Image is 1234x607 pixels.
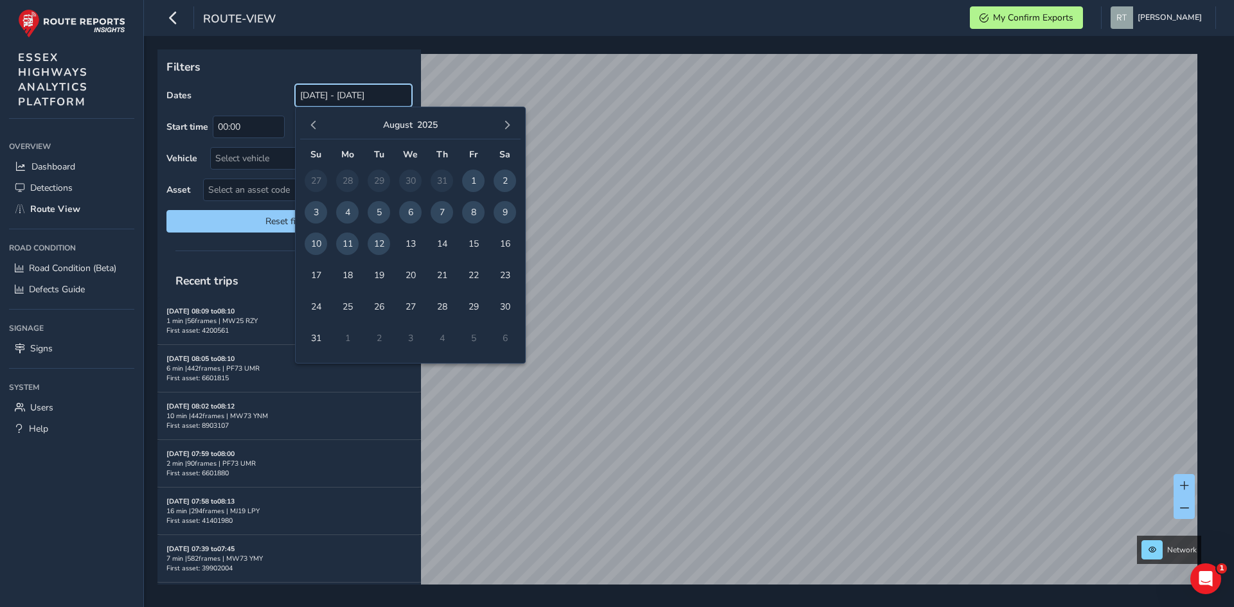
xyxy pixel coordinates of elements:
span: Detections [30,182,73,194]
span: 26 [368,295,390,318]
span: Sa [499,148,510,161]
span: 19 [368,264,390,286]
button: [PERSON_NAME] [1111,6,1206,29]
span: Mo [341,148,354,161]
span: First asset: 6601815 [166,373,229,383]
strong: [DATE] 08:05 to 08:10 [166,354,235,364]
button: Reset filters [166,210,412,233]
a: Dashboard [9,156,134,177]
span: Su [310,148,321,161]
span: 8 [462,201,485,224]
span: 6 [399,201,422,224]
span: First asset: 8903107 [166,421,229,430]
label: Dates [166,89,192,101]
a: Route View [9,198,134,220]
span: Reset filters [176,215,402,227]
span: 14 [431,233,453,255]
span: 11 [336,233,359,255]
span: 13 [399,233,422,255]
span: Dashboard [31,161,75,173]
canvas: Map [162,54,1197,599]
span: 18 [336,264,359,286]
span: 24 [305,295,327,318]
span: 16 [494,233,516,255]
span: 27 [399,295,422,318]
div: 10 min | 442 frames | MW73 YNM [166,411,412,421]
span: 22 [462,264,485,286]
strong: [DATE] 08:02 to 08:12 [166,401,235,411]
span: First asset: 6601880 [166,468,229,478]
a: Defects Guide [9,279,134,300]
span: Users [30,401,53,414]
div: Overview [9,137,134,156]
span: 9 [494,201,516,224]
p: Filters [166,58,412,75]
span: First asset: 4200561 [166,326,229,335]
span: 2 [494,170,516,192]
span: ESSEX HIGHWAYS ANALYTICS PLATFORM [18,50,88,109]
div: 6 min | 442 frames | PF73 UMR [166,364,412,373]
label: Vehicle [166,152,197,164]
span: Select an asset code [204,179,390,200]
div: System [9,378,134,397]
div: 7 min | 582 frames | MW73 YMY [166,554,412,563]
span: 10 [305,233,327,255]
span: 23 [494,264,516,286]
a: Users [9,397,134,418]
span: route-view [203,11,276,29]
span: Fr [469,148,478,161]
span: 25 [336,295,359,318]
span: Network [1167,545,1197,555]
span: 4 [336,201,359,224]
a: Signs [9,338,134,359]
span: 20 [399,264,422,286]
span: Route View [30,203,80,215]
label: Asset [166,184,190,196]
span: 17 [305,264,327,286]
span: 1 [462,170,485,192]
button: August [383,119,413,131]
span: 7 [431,201,453,224]
strong: [DATE] 07:39 to 07:45 [166,544,235,554]
button: My Confirm Exports [970,6,1083,29]
span: 12 [368,233,390,255]
div: Road Condition [9,238,134,258]
span: My Confirm Exports [993,12,1073,24]
button: 2025 [417,119,438,131]
strong: [DATE] 07:58 to 08:13 [166,497,235,506]
span: First asset: 39902004 [166,563,233,573]
span: Road Condition (Beta) [29,262,116,274]
span: Recent trips [166,264,247,297]
span: Defects Guide [29,283,85,295]
span: 21 [431,264,453,286]
a: Detections [9,177,134,198]
img: diamond-layout [1111,6,1133,29]
span: Tu [374,148,384,161]
div: 16 min | 294 frames | MJ19 LPY [166,506,412,516]
div: Signage [9,319,134,338]
span: 29 [462,295,485,318]
span: 15 [462,233,485,255]
strong: [DATE] 07:59 to 08:00 [166,449,235,459]
span: 31 [305,327,327,349]
label: Start time [166,121,208,133]
strong: [DATE] 08:09 to 08:10 [166,306,235,316]
span: Th [436,148,448,161]
span: Signs [30,342,53,355]
img: rr logo [18,9,125,38]
div: 2 min | 90 frames | PF73 UMR [166,459,412,468]
div: Select vehicle [211,148,390,169]
a: Help [9,418,134,439]
span: We [403,148,418,161]
span: 3 [305,201,327,224]
a: Road Condition (Beta) [9,258,134,279]
span: First asset: 41401980 [166,516,233,525]
iframe: Intercom live chat [1190,563,1221,594]
span: 28 [431,295,453,318]
span: 1 [1217,563,1227,574]
div: 1 min | 56 frames | MW25 RZY [166,316,412,326]
span: 5 [368,201,390,224]
span: 30 [494,295,516,318]
span: [PERSON_NAME] [1138,6,1202,29]
span: Help [29,423,48,435]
